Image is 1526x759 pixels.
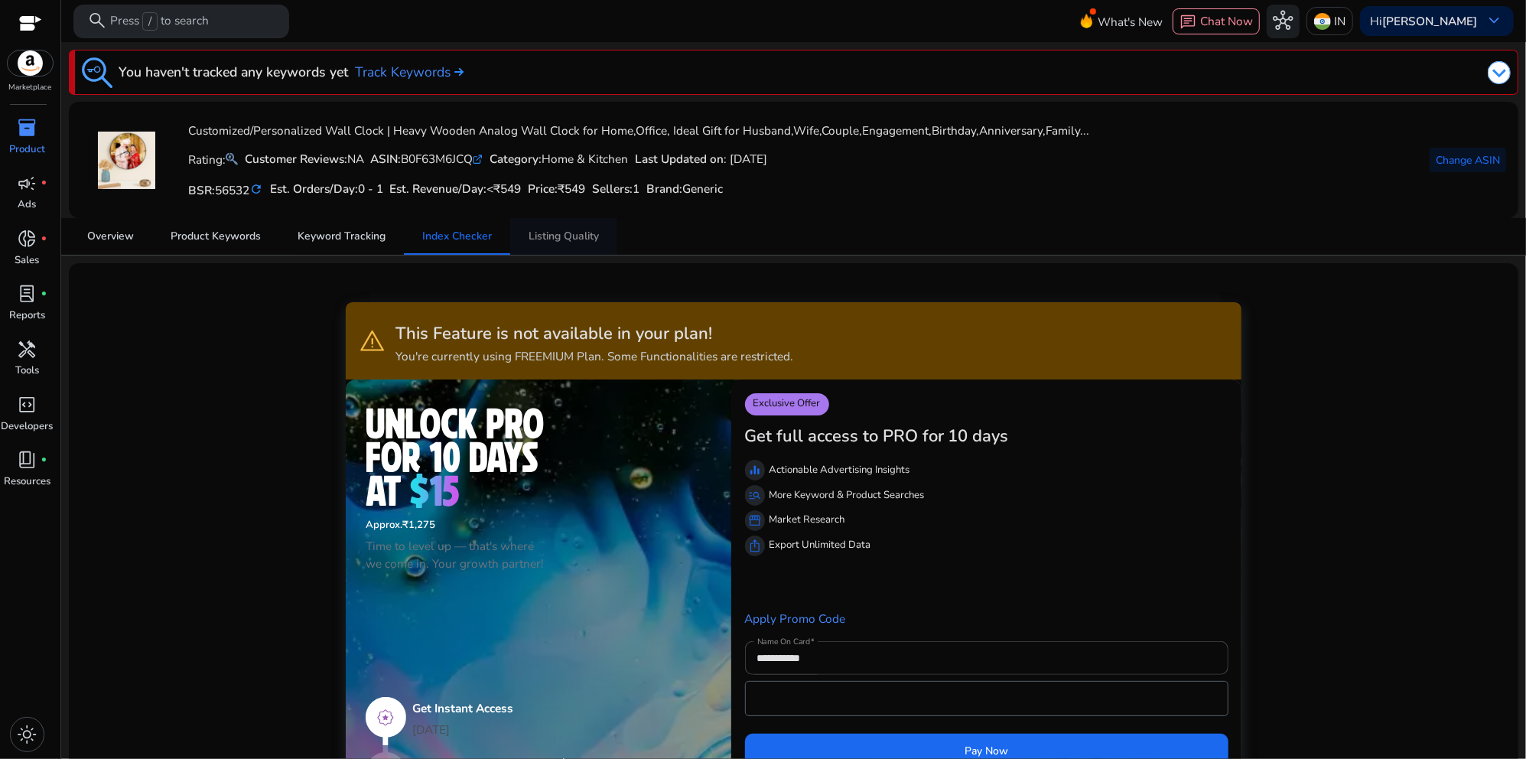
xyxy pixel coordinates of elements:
[1179,14,1196,31] span: chat
[413,721,586,738] p: [DATE]
[18,450,37,470] span: book_4
[18,725,37,744] span: light_mode
[965,743,1008,759] span: Pay Now
[1173,8,1259,34] button: chatChat Now
[359,327,386,354] span: warning
[41,236,47,243] span: fiber_manual_record
[9,82,52,93] p: Marketplace
[558,181,585,197] span: ₹549
[1370,15,1477,27] p: Hi
[451,67,464,77] img: arrow-right.svg
[745,426,945,446] h3: Get full access to PRO for
[748,464,762,477] span: equalizer
[245,150,364,168] div: NA
[98,132,155,189] img: 81KtrMjR96L.jpg
[389,182,521,196] h5: Est. Revenue/Day:
[2,419,54,435] p: Developers
[769,513,844,528] p: Market Research
[8,50,54,76] img: amazon.svg
[490,151,542,167] b: Category:
[422,231,492,242] span: Index Checker
[298,231,386,242] span: Keyword Tracking
[529,231,599,242] span: Listing Quality
[171,231,261,242] span: Product Keywords
[41,457,47,464] span: fiber_manual_record
[948,426,1008,446] h3: 10 days
[646,182,723,196] h5: :
[142,12,157,31] span: /
[188,149,238,169] p: Rating:
[366,520,711,532] h6: ₹1,275
[18,174,37,194] span: campaign
[748,514,762,528] span: storefront
[215,182,249,198] span: 56532
[769,538,870,553] p: Export Unlimited Data
[1098,8,1163,35] span: What's New
[18,229,37,249] span: donut_small
[358,181,383,197] span: 0 - 1
[249,181,263,197] mat-icon: refresh
[87,231,134,242] span: Overview
[366,518,402,532] span: Approx.
[15,253,40,269] p: Sales
[18,118,37,138] span: inventory_2
[18,340,37,360] span: handyman
[9,142,45,158] p: Product
[366,537,711,572] p: Time to level up — that's where we come in. Your growth partner!
[633,181,639,197] span: 1
[87,11,107,31] span: search
[1484,11,1504,31] span: keyboard_arrow_down
[395,324,793,344] h3: This Feature is not available in your plan!
[18,197,37,213] p: Ads
[370,150,483,168] div: B0F63M6JCQ
[355,62,464,82] a: Track Keywords
[1273,11,1293,31] span: hub
[748,539,762,553] span: ios_share
[9,308,45,324] p: Reports
[245,151,347,167] b: Customer Reviews:
[1200,13,1253,29] span: Chat Now
[110,12,209,31] p: Press to search
[1314,13,1331,30] img: in.svg
[490,150,628,168] div: Home & Kitchen
[82,57,112,88] img: keyword-tracking.svg
[18,395,37,415] span: code_blocks
[15,363,39,379] p: Tools
[18,284,37,304] span: lab_profile
[753,683,1220,714] iframe: Secure card payment input frame
[635,151,724,167] b: Last Updated on
[1488,61,1511,84] img: dropdown-arrow.svg
[1436,152,1500,168] span: Change ASIN
[188,124,1089,138] h4: Customized/Personalized Wall Clock | Heavy Wooden Analog Wall Clock for Home,Office, Ideal Gift f...
[270,182,383,196] h5: Est. Orders/Day:
[486,181,521,197] span: <₹549
[745,393,829,415] p: Exclusive Offer
[769,488,924,503] p: More Keyword & Product Searches
[395,347,793,365] p: You're currently using FREEMIUM Plan. Some Functionalities are restricted.
[41,180,47,187] span: fiber_manual_record
[1382,13,1477,29] b: [PERSON_NAME]
[1267,5,1300,38] button: hub
[413,702,586,715] h5: Get Instant Access
[4,474,50,490] p: Resources
[769,463,909,478] p: Actionable Advertising Insights
[1430,148,1506,172] button: Change ASIN
[592,182,639,196] h5: Sellers:
[757,636,810,647] mat-label: Name On Card
[370,151,401,167] b: ASIN:
[41,291,47,298] span: fiber_manual_record
[528,182,585,196] h5: Price:
[635,150,767,168] div: : [DATE]
[745,611,846,627] a: Apply Promo Code
[748,489,762,503] span: manage_search
[1334,8,1345,34] p: IN
[646,181,679,197] span: Brand
[188,180,263,197] h5: BSR:
[119,62,348,82] h3: You haven't tracked any keywords yet
[682,181,723,197] span: Generic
